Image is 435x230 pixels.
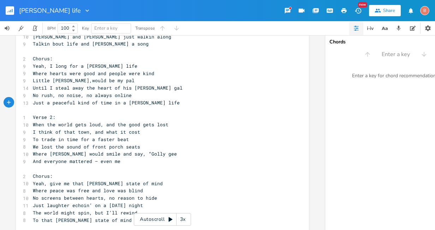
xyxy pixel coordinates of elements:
span: We lost the sound of front porch seats [33,144,140,150]
span: When the world gets loud, and the good gets lost [33,121,168,128]
span: Where hearts were good and people were kind [33,70,154,77]
div: Share [383,7,395,14]
span: Yeah, I long for a [PERSON_NAME] life [33,63,137,69]
span: Just laughter echoin’ on a [DATE] night [33,202,143,208]
span: No screens between hearts, no reason to hide [33,195,157,201]
span: And everyone mattered — even me [33,158,120,164]
div: Autoscroll [134,213,191,226]
span: Chorus: [33,55,53,62]
div: 3x [177,213,189,226]
span: Until I steal away the heart of his [PERSON_NAME] gal [33,85,183,91]
div: Key [82,26,89,30]
span: To trade in time for a faster beat [33,136,129,143]
span: Enter a key [382,50,410,59]
button: Share [369,5,401,16]
span: [PERSON_NAME] and [PERSON_NAME] just walkin along [33,34,171,40]
span: [PERSON_NAME] life [19,7,81,14]
div: Transpose [135,26,155,30]
span: I think of that town, and what it cost [33,129,140,135]
span: Enter a key [94,25,118,31]
span: Chorus: [33,173,53,179]
span: The world might spin, but I’ll rewind [33,210,137,216]
span: Just a peaceful kind of time in a [PERSON_NAME] life [33,99,180,106]
div: bjb3598 [420,6,429,15]
span: Talkin bout life and [PERSON_NAME] a song [33,41,149,47]
span: Yeah, give me that [PERSON_NAME] state of mind [33,180,163,187]
span: Little [PERSON_NAME],would be my pal [33,77,135,84]
span: To that [PERSON_NAME] state of mind [33,217,132,223]
div: New [358,2,367,7]
span: Where [PERSON_NAME] would smile and say, “Golly gee [33,151,177,157]
span: No rush, no noise, no always online [33,92,132,98]
span: Where peace was free and love was blind [33,187,143,194]
button: New [351,4,365,17]
div: BPM [47,26,55,30]
button: B [420,2,429,19]
span: Verse 2: [33,114,55,120]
